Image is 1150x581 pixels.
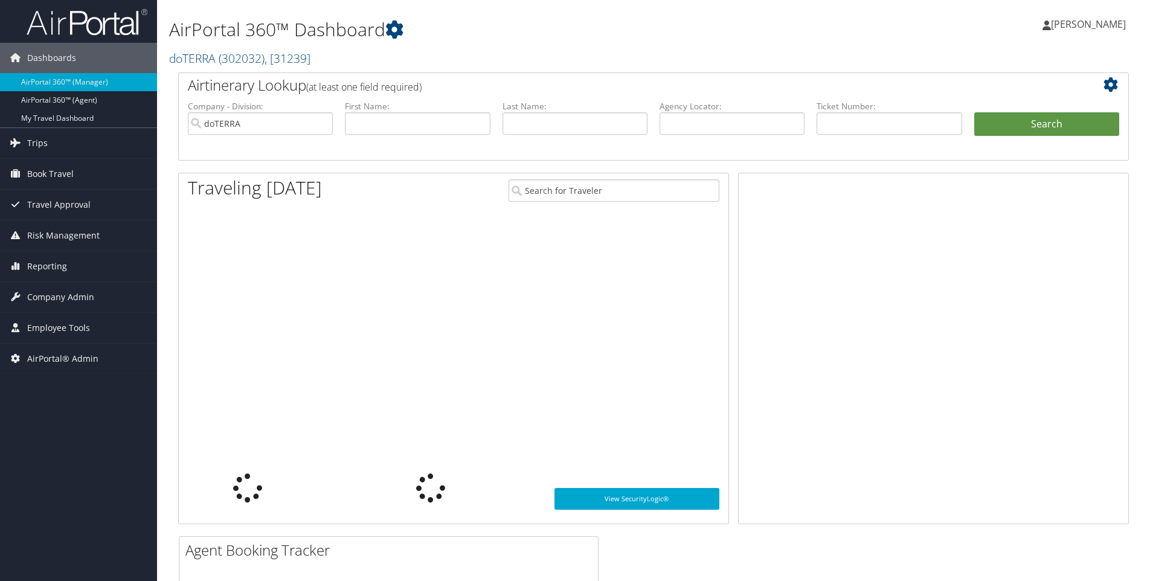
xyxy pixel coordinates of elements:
[169,50,310,66] a: doTERRA
[509,179,719,202] input: Search for Traveler
[817,100,962,112] label: Ticket Number:
[27,313,90,343] span: Employee Tools
[27,190,91,220] span: Travel Approval
[27,344,98,374] span: AirPortal® Admin
[219,50,265,66] span: ( 302032 )
[27,251,67,281] span: Reporting
[27,159,74,189] span: Book Travel
[974,112,1119,136] button: Search
[554,488,719,510] a: View SecurityLogic®
[503,100,647,112] label: Last Name:
[169,17,815,42] h1: AirPortal 360™ Dashboard
[1051,18,1126,31] span: [PERSON_NAME]
[27,43,76,73] span: Dashboards
[188,175,322,201] h1: Traveling [DATE]
[345,100,490,112] label: First Name:
[306,80,422,94] span: (at least one field required)
[1042,6,1138,42] a: [PERSON_NAME]
[27,128,48,158] span: Trips
[188,75,1040,95] h2: Airtinerary Lookup
[185,540,598,560] h2: Agent Booking Tracker
[660,100,805,112] label: Agency Locator:
[27,8,147,36] img: airportal-logo.png
[27,220,100,251] span: Risk Management
[188,100,333,112] label: Company - Division:
[27,282,94,312] span: Company Admin
[265,50,310,66] span: , [ 31239 ]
